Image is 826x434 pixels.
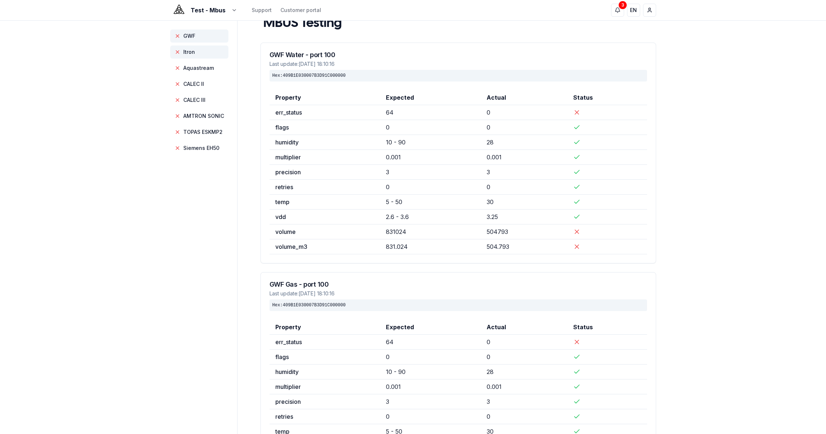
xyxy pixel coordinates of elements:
td: 0 [380,409,481,424]
h3: GWF Gas - port 100 [270,281,647,288]
td: 10 - 90 [380,365,481,379]
span: CALEC III [183,96,205,104]
td: 3 [481,394,568,409]
th: Status [567,320,647,335]
td: 30 [481,195,568,210]
td: retries [270,180,380,195]
div: 3 [619,1,627,9]
td: 64 [380,105,481,120]
span: CALEC II [183,80,204,88]
td: 0 [380,120,481,135]
h1: MBUS Testing [263,16,342,31]
a: Customer portal [280,7,321,14]
td: 0 [481,350,568,365]
td: 0.001 [380,379,481,394]
button: EN [627,4,640,17]
td: 0.001 [380,150,481,165]
td: humidity [270,365,380,379]
div: Hex: 409B1E030007B3D91C000000 [270,299,647,311]
span: EN [630,7,637,14]
span: Siemens EH50 [183,144,219,152]
td: 0 [380,350,481,365]
div: Last update: [DATE] 18:10:16 [270,290,647,297]
th: Actual [481,90,568,105]
td: 28 [481,365,568,379]
td: 831024 [380,224,481,239]
td: multiplier [270,150,380,165]
span: AMTRON SONIC [183,112,224,120]
td: 0 [481,105,568,120]
th: Expected [380,90,481,105]
td: 504793 [481,224,568,239]
td: 3 [481,165,568,180]
td: 5 - 50 [380,195,481,210]
td: 0 [380,180,481,195]
td: multiplier [270,379,380,394]
td: 0 [481,335,568,350]
td: 504.793 [481,239,568,254]
td: 10 - 90 [380,135,481,150]
div: Hex: 409B1E030007B3D91C000000 [270,70,647,81]
td: 28 [481,135,568,150]
td: temp [270,195,380,210]
td: 0 [481,120,568,135]
td: precision [270,165,380,180]
th: Expected [380,320,481,335]
td: 3 [380,165,481,180]
div: Last update: [DATE] 18:10:16 [270,60,647,68]
td: 0.001 [481,150,568,165]
td: 2.6 - 3.6 [380,210,481,224]
td: retries [270,409,380,424]
td: vdd [270,210,380,224]
span: GWF [183,32,195,40]
th: Status [567,90,647,105]
span: TOPAS ESKMP2 [183,128,223,136]
th: Actual [481,320,568,335]
th: Property [270,320,380,335]
td: 0 [481,409,568,424]
a: Support [252,7,272,14]
td: 3.25 [481,210,568,224]
td: 0 [481,180,568,195]
td: volume_m3 [270,239,380,254]
th: Property [270,90,380,105]
td: flags [270,350,380,365]
h3: GWF Water - port 100 [270,52,647,58]
td: 64 [380,335,481,350]
td: volume [270,224,380,239]
td: 3 [380,394,481,409]
span: Test - Mbus [191,6,226,15]
button: Test - Mbus [170,6,237,15]
td: precision [270,394,380,409]
td: 0.001 [481,379,568,394]
span: Aquastream [183,64,214,72]
td: humidity [270,135,380,150]
td: err_status [270,335,380,350]
img: Evoly Logo [170,1,188,19]
td: flags [270,120,380,135]
button: 3 [611,4,624,17]
span: Itron [183,48,195,56]
td: err_status [270,105,380,120]
td: 831.024 [380,239,481,254]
